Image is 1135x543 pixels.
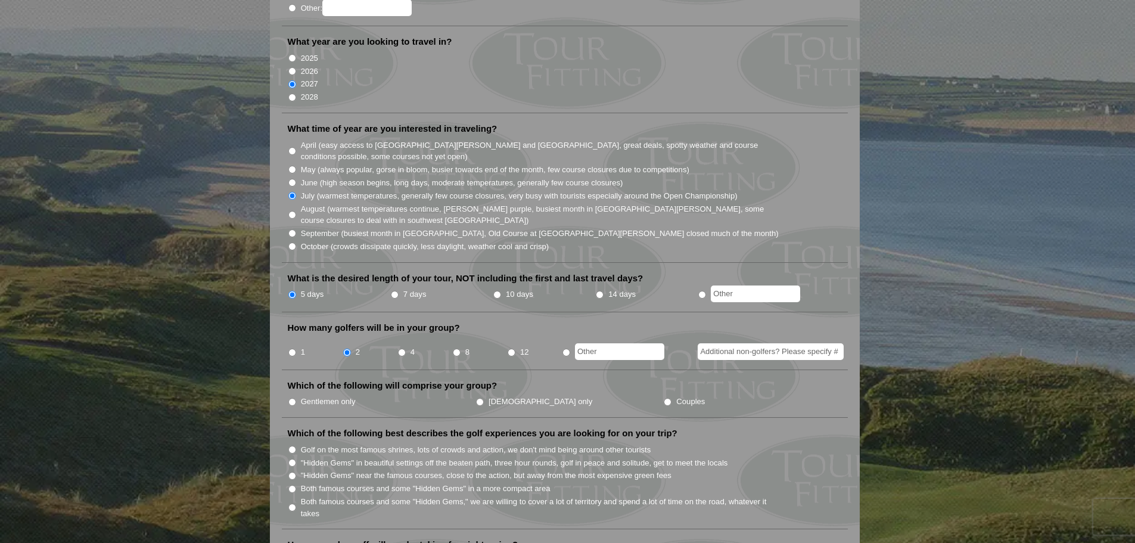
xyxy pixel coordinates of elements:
[575,343,664,360] input: Other
[301,91,318,103] label: 2028
[288,322,460,334] label: How many golfers will be in your group?
[288,427,677,439] label: Which of the following best describes the golf experiences you are looking for on your trip?
[288,123,497,135] label: What time of year are you interested in traveling?
[301,470,671,482] label: "Hidden Gems" near the famous courses, close to the action, but away from the most expensive gree...
[301,483,551,495] label: Both famous courses and some "Hidden Gems" in a more compact area
[288,272,643,284] label: What is the desired length of your tour, NOT including the first and last travel days?
[301,346,305,358] label: 1
[301,190,738,202] label: July (warmest temperatures, generally few course closures, very busy with tourists especially aro...
[301,396,356,408] label: Gentlemen only
[698,343,844,360] input: Additional non-golfers? Please specify #
[301,288,324,300] label: 5 days
[608,288,636,300] label: 14 days
[301,139,780,163] label: April (easy access to [GEOGRAPHIC_DATA][PERSON_NAME] and [GEOGRAPHIC_DATA], great deals, spotty w...
[288,380,497,392] label: Which of the following will comprise your group?
[301,52,318,64] label: 2025
[465,346,469,358] label: 8
[520,346,529,358] label: 12
[411,346,415,358] label: 4
[711,286,800,302] input: Other
[676,396,705,408] label: Couples
[301,496,780,519] label: Both famous courses and some "Hidden Gems," we are willing to cover a lot of territory and spend ...
[301,164,689,176] label: May (always popular, gorse in bloom, busier towards end of the month, few course closures due to ...
[489,396,592,408] label: [DEMOGRAPHIC_DATA] only
[301,203,780,226] label: August (warmest temperatures continue, [PERSON_NAME] purple, busiest month in [GEOGRAPHIC_DATA][P...
[356,346,360,358] label: 2
[301,66,318,77] label: 2026
[301,78,318,90] label: 2027
[301,228,779,240] label: September (busiest month in [GEOGRAPHIC_DATA], Old Course at [GEOGRAPHIC_DATA][PERSON_NAME] close...
[301,177,623,189] label: June (high season begins, long days, moderate temperatures, generally few course closures)
[301,457,728,469] label: "Hidden Gems" in beautiful settings off the beaten path, three hour rounds, golf in peace and sol...
[301,241,549,253] label: October (crowds dissipate quickly, less daylight, weather cool and crisp)
[403,288,427,300] label: 7 days
[301,444,651,456] label: Golf on the most famous shrines, lots of crowds and action, we don't mind being around other tour...
[288,36,452,48] label: What year are you looking to travel in?
[506,288,533,300] label: 10 days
